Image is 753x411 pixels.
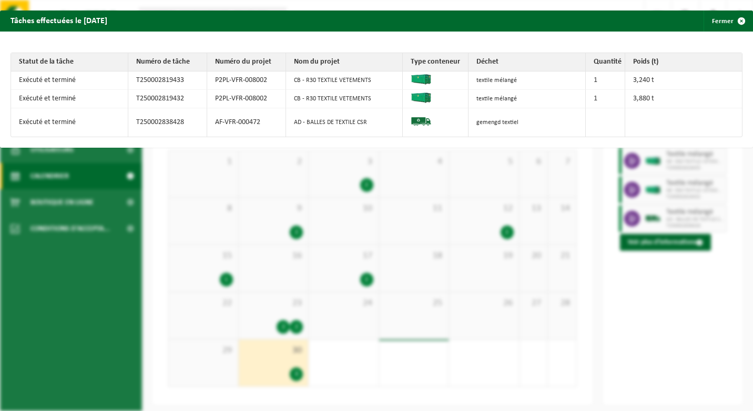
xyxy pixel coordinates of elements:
[403,53,469,71] th: Type conteneur
[586,71,625,90] td: 1
[207,71,286,90] td: P2PL-VFR-008002
[586,90,625,108] td: 1
[411,74,432,85] img: HK-XR-30-GN-00
[11,108,128,137] td: Exécuté et terminé
[286,53,403,71] th: Nom du projet
[286,108,403,137] td: AD - BALLES DE TEXTILE CSR
[11,71,128,90] td: Exécuté et terminé
[625,53,742,71] th: Poids (t)
[469,108,586,137] td: gemengd textiel
[286,90,403,108] td: CB - R30 TEXTILE VETEMENTS
[704,11,752,32] button: Fermer
[11,53,128,71] th: Statut de la tâche
[207,53,286,71] th: Numéro du projet
[128,108,207,137] td: T250002838428
[207,90,286,108] td: P2PL-VFR-008002
[128,71,207,90] td: T250002819433
[128,53,207,71] th: Numéro de tâche
[625,71,742,90] td: 3,240 t
[469,53,586,71] th: Déchet
[411,93,432,103] img: HK-XR-30-GN-00
[411,111,432,132] img: BL-SO-LV
[128,90,207,108] td: T250002819432
[207,108,286,137] td: AF-VFR-000472
[469,71,586,90] td: textile mélangé
[11,90,128,108] td: Exécuté et terminé
[625,90,742,108] td: 3,880 t
[286,71,403,90] td: CB - R30 TEXTILE VETEMENTS
[469,90,586,108] td: textile mélangé
[586,53,625,71] th: Quantité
